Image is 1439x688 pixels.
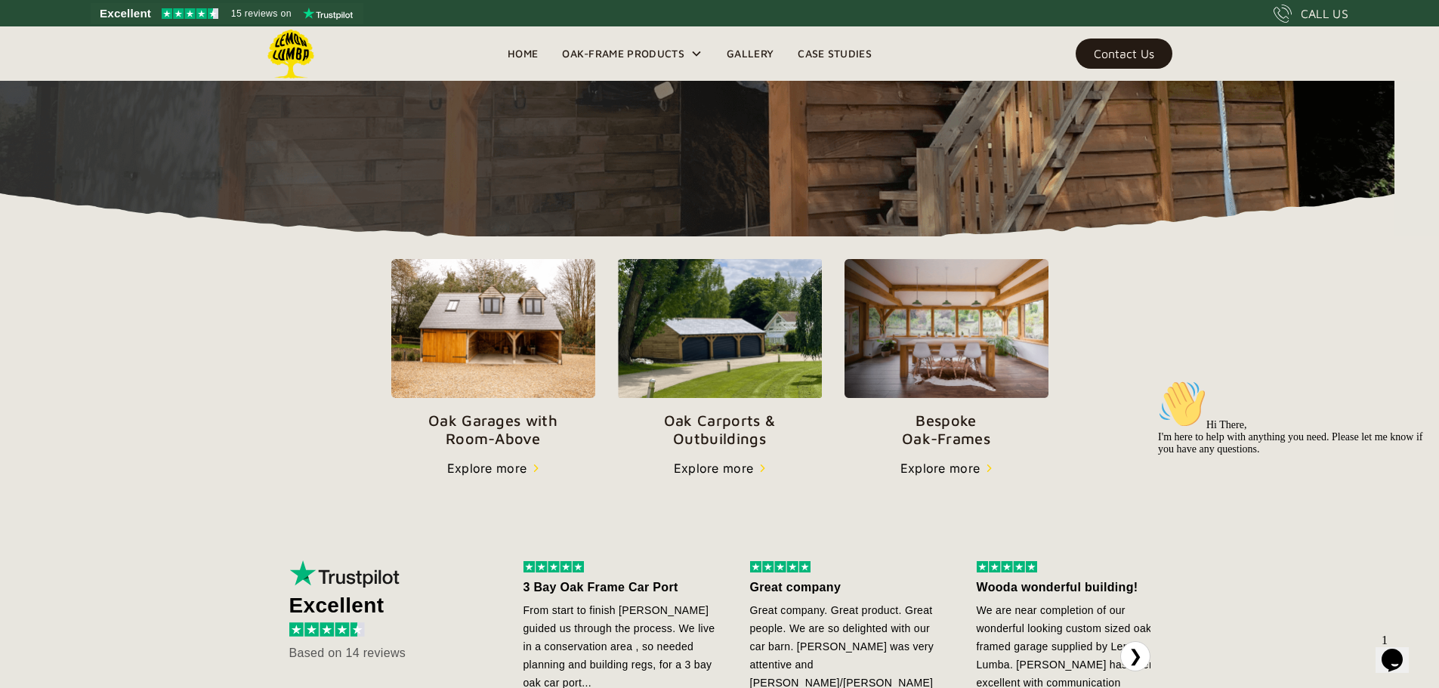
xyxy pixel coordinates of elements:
button: ❯ [1120,641,1150,671]
div: Oak-Frame Products [550,26,715,81]
div: Great company [750,578,946,597]
a: Oak Carports &Outbuildings [618,259,822,448]
img: 4.5 stars [289,622,365,637]
div: Wooda wonderful building! [977,578,1173,597]
div: 3 Bay Oak Frame Car Port [523,578,720,597]
span: Hi There, I'm here to help with anything you need. Please let me know if you have any questions. [6,45,271,81]
a: Contact Us [1076,39,1172,69]
a: Gallery [715,42,786,65]
div: Contact Us [1094,48,1154,59]
div: 👋Hi There,I'm here to help with anything you need. Please let me know if you have any questions. [6,6,278,82]
p: Oak Garages with Room-Above [391,412,595,448]
img: Trustpilot logo [303,8,353,20]
a: Oak Garages withRoom-Above [391,259,595,449]
p: Bespoke Oak-Frames [845,412,1048,448]
div: Explore more [900,459,980,477]
div: Explore more [674,459,754,477]
img: :wave: [6,6,54,54]
img: Trustpilot [289,560,403,588]
a: Home [496,42,550,65]
img: 5 stars [523,561,584,572]
div: Explore more [447,459,527,477]
a: See Lemon Lumba reviews on Trustpilot [91,3,363,24]
div: Based on 14 reviews [289,644,478,662]
div: Oak-Frame Products [562,45,684,63]
img: 5 stars [750,561,811,572]
p: Oak Carports & Outbuildings [618,412,822,448]
iframe: chat widget [1376,628,1424,673]
a: Explore more [447,459,539,477]
img: Trustpilot 4.5 stars [162,8,218,19]
img: 5 stars [977,561,1037,572]
a: Explore more [674,459,766,477]
a: BespokeOak-Frames [845,259,1048,449]
span: 15 reviews on [231,5,292,23]
a: Explore more [900,459,993,477]
a: CALL US [1274,5,1348,23]
div: Excellent [289,597,478,615]
div: CALL US [1301,5,1348,23]
span: Excellent [100,5,151,23]
a: Case Studies [786,42,884,65]
iframe: chat widget [1152,374,1424,620]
